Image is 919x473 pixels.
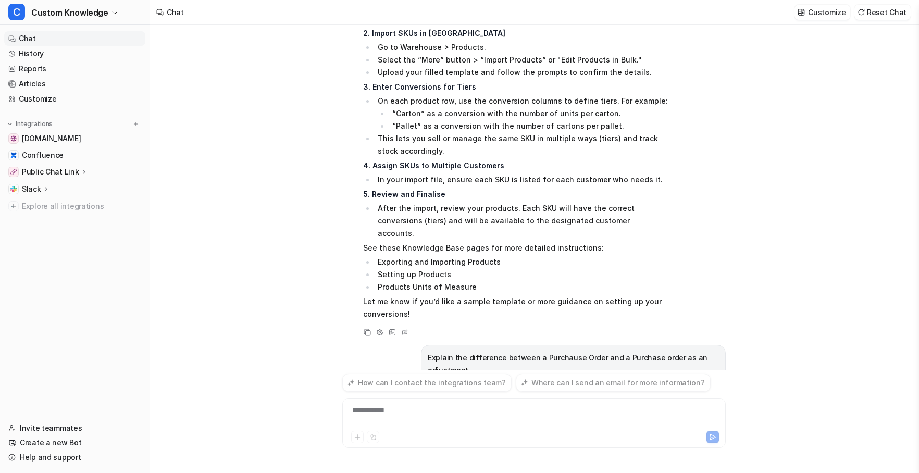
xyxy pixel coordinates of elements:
img: Slack [10,186,17,192]
button: Where can I send an email for more information? [516,374,711,392]
p: Customize [808,7,846,18]
a: Explore all integrations [4,199,145,214]
li: Products Units of Measure [375,281,668,293]
img: help.cartoncloud.com [10,135,17,142]
span: [DOMAIN_NAME] [22,133,81,144]
img: explore all integrations [8,201,19,211]
a: Help and support [4,450,145,465]
li: Upload your filled template and follow the prompts to confirm the details. [375,66,668,79]
li: After the import, review your products. Each SKU will have the correct conversions (tiers) and wi... [375,202,668,240]
li: On each product row, use the conversion columns to define tiers. For example: [375,95,668,132]
a: Chat [4,31,145,46]
p: Slack [22,184,41,194]
a: Articles [4,77,145,91]
img: customize [798,8,805,16]
a: Reports [4,61,145,76]
a: Customize [4,92,145,106]
li: In your import file, ensure each SKU is listed for each customer who needs it. [375,173,668,186]
div: Chat [167,7,184,18]
img: reset [858,8,865,16]
strong: 2. Import SKUs in [GEOGRAPHIC_DATA] [363,29,505,38]
li: Exporting and Importing Products [375,256,668,268]
p: Public Chat Link [22,167,79,177]
a: Invite teammates [4,421,145,435]
img: expand menu [6,120,14,128]
li: “Carton” as a conversion with the number of units per carton. [389,107,668,120]
p: Integrations [16,120,53,128]
a: Create a new Bot [4,435,145,450]
button: Integrations [4,119,56,129]
p: See these Knowledge Base pages for more detailed instructions: [363,242,668,254]
li: This lets you sell or manage the same SKU in multiple ways (tiers) and track stock accordingly. [375,132,668,157]
li: Go to Warehouse > Products. [375,41,668,54]
li: Setting up Products [375,268,668,281]
button: Reset Chat [854,5,911,20]
a: ConfluenceConfluence [4,148,145,163]
button: Customize [794,5,850,20]
img: Confluence [10,152,17,158]
img: Public Chat Link [10,169,17,175]
span: C [8,4,25,20]
a: History [4,46,145,61]
img: menu_add.svg [132,120,140,128]
a: help.cartoncloud.com[DOMAIN_NAME] [4,131,145,146]
p: Explain the difference between a Purchause Order and a Purchase order as an adjustment [428,352,719,377]
li: Select the “More” button > “Import Products” or "Edit Products in Bulk." [375,54,668,66]
strong: 5. Review and Finalise [363,190,445,198]
strong: 4. Assign SKUs to Multiple Customers [363,161,504,170]
li: “Pallet” as a conversion with the number of cartons per pallet. [389,120,668,132]
span: Explore all integrations [22,198,141,215]
span: Confluence [22,150,64,160]
button: How can I contact the integrations team? [342,374,512,392]
span: Custom Knowledge [31,5,108,20]
p: Let me know if you’d like a sample template or more guidance on setting up your conversions! [363,295,668,320]
strong: 3. Enter Conversions for Tiers [363,82,476,91]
